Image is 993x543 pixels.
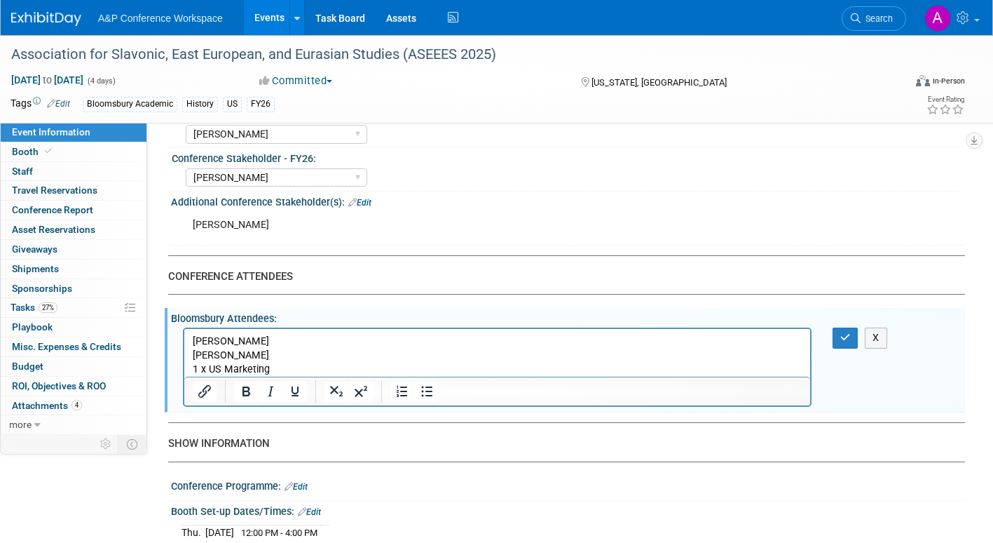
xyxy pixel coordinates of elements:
[86,76,116,86] span: (4 days)
[1,220,146,239] a: Asset Reservations
[865,328,887,348] button: X
[94,435,118,453] td: Personalize Event Tab Strip
[183,211,811,239] div: [PERSON_NAME]
[11,12,81,26] img: ExhibitDay
[1,318,146,337] a: Playbook
[12,146,55,157] span: Booth
[1,357,146,376] a: Budget
[171,192,965,210] div: Additional Conference Stakeholder(s):
[285,482,308,492] a: Edit
[12,341,121,352] span: Misc. Expenses & Credits
[916,75,930,86] img: Format-Inperson.png
[12,204,93,215] span: Conference Report
[12,263,59,274] span: Shipments
[12,400,82,411] span: Attachments
[193,382,217,401] button: Insert/edit link
[932,76,965,86] div: In-Person
[1,377,146,396] a: ROI, Objectives & ROO
[171,501,965,519] div: Booth Set-up Dates/Times:
[1,279,146,298] a: Sponsorships
[241,528,317,538] span: 12:00 PM - 4:00 PM
[591,77,727,88] span: [US_STATE], [GEOGRAPHIC_DATA]
[842,6,906,31] a: Search
[12,243,57,255] span: Giveaways
[234,382,258,401] button: Bold
[171,308,965,326] div: Bloomsbury Attendees:
[1,162,146,181] a: Staff
[1,260,146,279] a: Shipments
[205,525,234,539] td: [DATE]
[12,321,53,333] span: Playbook
[823,73,965,94] div: Event Format
[1,415,146,434] a: more
[349,382,373,401] button: Superscript
[861,13,893,24] span: Search
[348,198,371,208] a: Edit
[182,525,205,539] td: Thu.
[12,166,33,177] span: Staff
[1,298,146,317] a: Tasks27%
[12,185,97,196] span: Travel Reservations
[12,380,106,391] span: ROI, Objectives & ROO
[223,97,242,112] div: US
[926,96,964,103] div: Event Rating
[9,419,32,430] span: more
[118,435,147,453] td: Toggle Event Tabs
[11,74,84,86] span: [DATE] [DATE]
[41,74,54,86] span: to
[172,148,959,166] div: Conference Stakeholder - FY26:
[47,99,70,109] a: Edit
[1,201,146,220] a: Conference Report
[1,123,146,142] a: Event Information
[924,5,951,32] img: Amanda Oney
[39,302,57,313] span: 27%
[11,96,70,112] td: Tags
[12,283,72,294] span: Sponsorships
[1,240,146,259] a: Giveaways
[71,400,82,410] span: 4
[45,147,52,155] i: Booth reservation complete
[171,476,965,494] div: Conference Programme:
[168,436,954,451] div: SHOW INFORMATION
[1,396,146,415] a: Attachments4
[182,97,218,112] div: History
[184,329,810,377] iframe: Rich Text Area
[298,507,321,517] a: Edit
[259,382,282,401] button: Italic
[247,97,275,112] div: FY26
[168,269,954,284] div: CONFERENCE ATTENDEES
[12,224,95,235] span: Asset Reservations
[12,361,43,372] span: Budget
[98,13,223,24] span: A&P Conference Workspace
[324,382,348,401] button: Subscript
[390,382,414,401] button: Numbered list
[12,126,90,138] span: Event Information
[6,42,884,67] div: Association for Slavonic, East European, and Eurasian Studies (ASEEES 2025)
[1,337,146,356] a: Misc. Expenses & Credits
[1,142,146,161] a: Booth
[254,74,338,88] button: Committed
[1,181,146,200] a: Travel Reservations
[83,97,177,112] div: Bloomsbury Academic
[415,382,439,401] button: Bullet list
[11,302,57,313] span: Tasks
[283,382,307,401] button: Underline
